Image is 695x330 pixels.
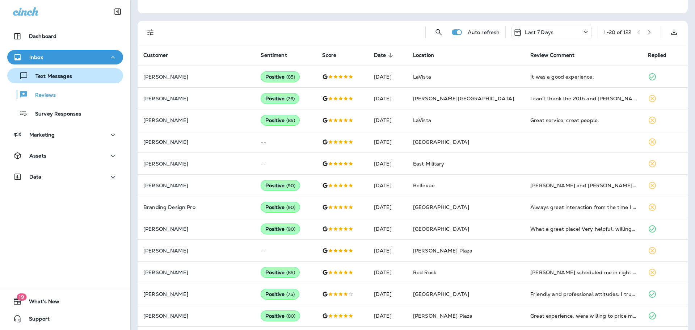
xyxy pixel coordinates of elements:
span: Replied [648,52,676,59]
span: [PERSON_NAME] Plaza [413,247,473,254]
span: 19 [17,293,26,301]
span: Customer [143,52,168,58]
span: Bellevue [413,182,435,189]
span: ( 90 ) [286,204,296,210]
div: Positive [261,71,300,82]
button: Text Messages [7,68,123,83]
p: Text Messages [28,73,72,80]
td: [DATE] [368,109,407,131]
button: 19What's New [7,294,123,309]
span: [GEOGRAPHIC_DATA] [413,204,469,210]
td: [DATE] [368,196,407,218]
td: -- [255,240,316,262]
span: Red Rock [413,269,436,276]
p: Survey Responses [28,111,81,118]
span: Sentiment [261,52,296,59]
p: Inbox [29,54,43,60]
button: Filters [143,25,158,39]
button: Search Reviews [431,25,446,39]
td: -- [255,131,316,153]
button: Reviews [7,87,123,102]
span: ( 75 ) [286,291,295,297]
p: [PERSON_NAME] [143,248,249,254]
div: Todd scheduled me in right away and Jensen’s was quick and complete for services. [530,269,636,276]
td: -- [255,153,316,175]
td: [DATE] [368,88,407,109]
span: LaVista [413,117,431,124]
p: [PERSON_NAME] [143,117,249,123]
span: Location [413,52,434,58]
span: ( 80 ) [286,313,296,319]
div: Great experience, were willing to price match a local offer, would absolutely go back. [530,312,636,319]
p: Dashboard [29,33,56,39]
p: Data [29,174,42,180]
span: Replied [648,52,667,58]
span: LaVista [413,74,431,80]
p: [PERSON_NAME] [143,183,249,188]
span: ( 76 ) [286,96,295,102]
div: Positive [261,180,300,191]
span: [GEOGRAPHIC_DATA] [413,291,469,297]
p: Reviews [28,92,56,99]
span: Review Comment [530,52,584,59]
td: [DATE] [368,240,407,262]
p: [PERSON_NAME] [143,161,249,167]
td: [DATE] [368,262,407,283]
button: Export as CSV [667,25,681,39]
td: [DATE] [368,175,407,196]
div: What a great place! Very helpful, willing to answer all my questions. Was able to get me in and t... [530,225,636,233]
button: Inbox [7,50,123,64]
div: Positive [261,267,300,278]
button: Assets [7,149,123,163]
span: [GEOGRAPHIC_DATA] [413,139,469,145]
span: What's New [22,298,59,307]
p: Marketing [29,132,55,138]
span: Location [413,52,443,59]
div: Positive [261,310,300,321]
span: ( 90 ) [286,226,296,232]
p: Assets [29,153,46,159]
div: 1 - 20 of 122 [604,29,631,35]
button: Data [7,170,123,184]
td: [DATE] [368,153,407,175]
span: [PERSON_NAME] Plaza [413,313,473,319]
span: [PERSON_NAME][GEOGRAPHIC_DATA] [413,95,514,102]
div: It was a good experience. [530,73,636,80]
p: [PERSON_NAME] [143,74,249,80]
button: Marketing [7,128,123,142]
span: [GEOGRAPHIC_DATA] [413,226,469,232]
button: Collapse Sidebar [108,4,128,19]
button: Support [7,312,123,326]
p: [PERSON_NAME] [143,139,249,145]
p: Last 7 Days [525,29,553,35]
p: [PERSON_NAME] [143,313,249,319]
div: Positive [261,115,300,126]
p: [PERSON_NAME] [143,291,249,297]
span: ( 85 ) [286,270,295,276]
span: ( 85 ) [286,74,295,80]
div: Friendly and professional attitudes. I trust them. [530,291,636,298]
span: Review Comment [530,52,574,58]
div: I can't thank the 20th and Harney Store enough for going to bat for me with the warranty company.... [530,95,636,102]
td: [DATE] [368,283,407,305]
span: Score [322,52,346,59]
button: Dashboard [7,29,123,43]
span: East Military [413,160,445,167]
span: ( 90 ) [286,183,296,189]
span: Date [374,52,396,59]
p: [PERSON_NAME] [143,270,249,275]
div: Positive [261,202,300,213]
td: [DATE] [368,218,407,240]
p: [PERSON_NAME] [143,226,249,232]
div: Positive [261,224,300,234]
div: Always great interaction from the time I drop my vehicle there to the time I pick it up. When pos... [530,204,636,211]
td: [DATE] [368,305,407,327]
td: [DATE] [368,66,407,88]
span: Sentiment [261,52,287,58]
p: Branding Design Pro [143,204,249,210]
span: Date [374,52,386,58]
span: ( 85 ) [286,117,295,124]
span: Support [22,316,50,325]
span: Score [322,52,336,58]
div: Jensen Tires and Eric blew me away. Very professional, service was top notch. Thank you because i... [530,182,636,189]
